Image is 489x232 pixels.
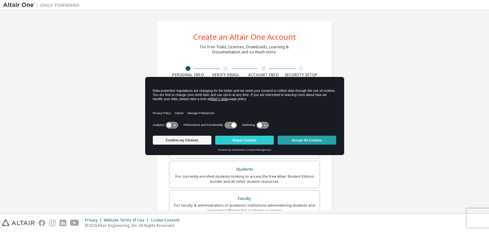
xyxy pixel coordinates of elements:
[173,203,316,213] div: For faculty & administrators of academic institutions administering students and accessing softwa...
[104,218,151,223] div: Website Terms of Use
[70,220,79,226] img: youtube.svg
[60,220,66,226] img: linkedin.svg
[85,218,104,223] div: Privacy
[207,72,245,78] div: Verify Email
[200,44,289,55] div: For Free Trials, Licenses, Downloads, Learning & Documentation and so much more.
[282,72,320,78] div: Security Setup
[85,223,183,228] p: © 2025 Altair Engineering, Inc. All Rights Reserved.
[39,220,45,226] img: facebook.svg
[173,174,316,184] div: For currently enrolled students looking to access the free Altair Student Edition bundle and all ...
[244,72,282,78] div: Account Info
[173,194,316,203] div: Faculty
[151,218,183,223] div: Cookie Consent
[2,220,35,226] img: altair_logo.svg
[193,33,296,41] div: Create an Altair One Account
[173,165,316,174] div: Students
[169,72,207,78] div: Personal Info
[49,220,56,226] img: instagram.svg
[3,2,83,8] img: Altair One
